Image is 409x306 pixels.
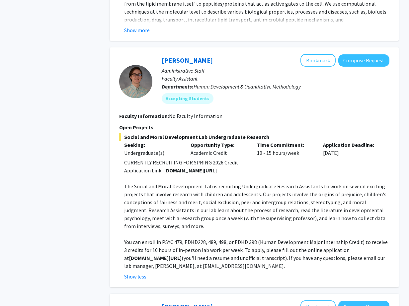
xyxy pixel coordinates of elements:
[124,158,389,166] p: CURRENTLY RECRUITING FOR SPRING 2026 Credit
[318,141,384,157] div: [DATE]
[119,133,389,141] span: Social and Moral Development Lab Undergraduate Research
[124,238,389,270] p: You can enroll in PSYC 479, EDHD228, 489, 498, or EDHD 398 (Human Development Major Internship Cr...
[162,93,213,104] mat-chip: Accepting Students
[124,182,389,230] p: The Social and Moral Development Lab is recruiting Undergraduate Research Assistants to work on s...
[162,67,389,75] p: Administrative Staff
[169,113,222,119] span: No Faculty Information
[323,141,379,149] p: Application Deadline:
[257,141,313,149] p: Time Commitment:
[119,113,169,119] b: Faculty Information:
[119,123,389,131] p: Open Projects
[338,54,389,67] button: Compose Request to Nathaniel Pearl
[5,276,28,301] iframe: Chat
[162,83,194,90] b: Departments:
[164,167,217,174] strong: [DOMAIN_NAME][URL]
[129,255,182,261] strong: [DOMAIN_NAME][URL]
[191,141,247,149] p: Opportunity Type:
[162,75,389,83] p: Faculty Assistant
[186,141,252,157] div: Academic Credit
[162,56,213,64] a: [PERSON_NAME]
[124,141,181,149] p: Seeking:
[124,149,181,157] div: Undergraduate(s)
[124,26,150,34] button: Show more
[252,141,318,157] div: 10 - 15 hours/week
[194,83,301,90] span: Human Development & Quantitative Methodology
[300,54,336,67] button: Add Nathaniel Pearl to Bookmarks
[124,166,389,174] p: Application Link -
[124,273,146,280] button: Show less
